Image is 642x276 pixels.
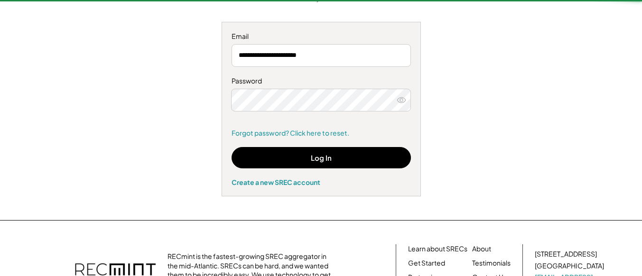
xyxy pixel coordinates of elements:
[408,258,445,268] a: Get Started
[232,129,411,138] a: Forgot password? Click here to reset.
[232,178,411,186] div: Create a new SREC account
[232,32,411,41] div: Email
[408,244,467,254] a: Learn about SRECs
[472,258,511,268] a: Testimonials
[472,244,491,254] a: About
[535,261,604,271] div: [GEOGRAPHIC_DATA]
[232,76,411,86] div: Password
[232,147,411,168] button: Log In
[535,249,597,259] div: [STREET_ADDRESS]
